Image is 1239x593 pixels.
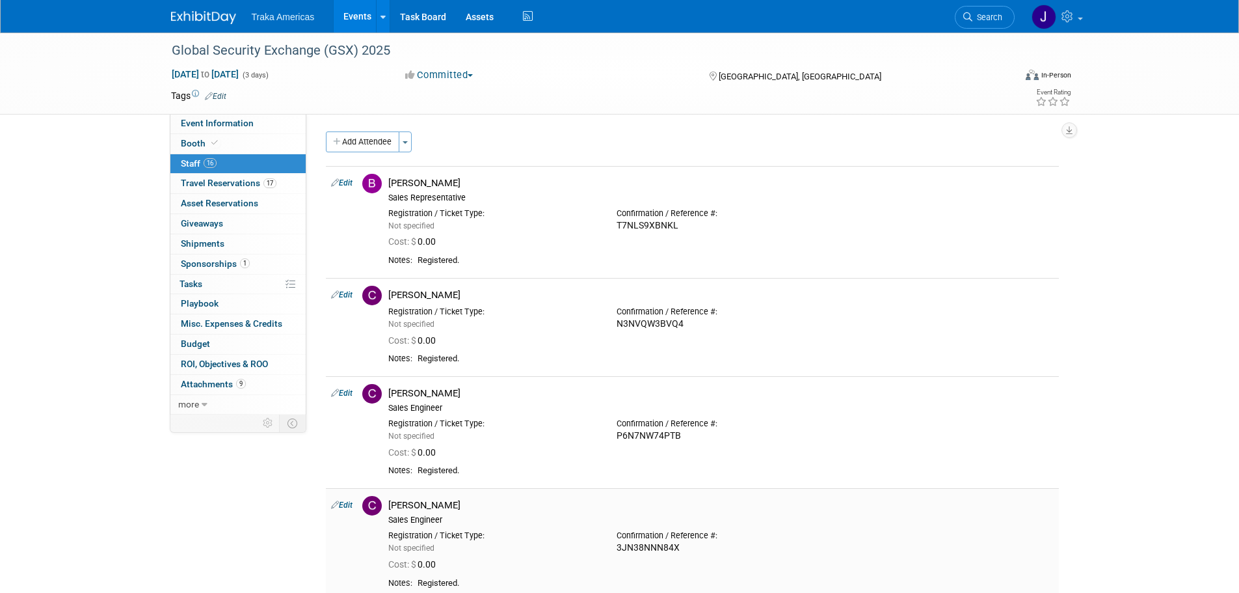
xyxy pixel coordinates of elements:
button: Add Attendee [326,131,399,152]
span: Shipments [181,238,224,249]
span: Staff [181,158,217,169]
span: Event Information [181,118,254,128]
a: ROI, Objectives & ROO [170,355,306,374]
span: Playbook [181,298,219,309]
span: Booth [181,138,220,148]
span: Not specified [388,221,434,230]
a: Edit [331,290,353,299]
td: Tags [171,89,226,102]
a: Budget [170,335,306,354]
div: Registered. [418,353,1054,365]
img: C.jpg [362,496,382,516]
div: Event Format [938,68,1072,87]
div: Registered. [418,578,1054,589]
i: Booth reservation complete [211,139,218,146]
div: Global Security Exchange (GSX) 2025 [167,39,995,62]
a: Shipments [170,234,306,254]
td: Personalize Event Tab Strip [257,415,280,432]
div: 3JN38NNN84X [617,542,825,554]
div: Notes: [388,465,412,476]
img: B.jpg [362,174,382,193]
div: Notes: [388,353,412,364]
div: Notes: [388,578,412,588]
img: C.jpg [362,286,382,305]
div: [PERSON_NAME] [388,289,1054,301]
a: Edit [331,501,353,510]
div: Confirmation / Reference #: [617,307,825,317]
span: 0.00 [388,335,441,346]
span: 9 [236,379,246,389]
div: Confirmation / Reference #: [617,531,825,541]
span: 16 [204,158,217,168]
div: Sales Engineer [388,515,1054,525]
a: Playbook [170,294,306,314]
a: Travel Reservations17 [170,174,306,193]
span: (3 days) [241,71,269,79]
span: Giveaways [181,218,223,228]
a: Search [955,6,1015,29]
img: Format-Inperson.png [1026,70,1039,80]
div: [PERSON_NAME] [388,387,1054,400]
div: In-Person [1041,70,1071,80]
span: Cost: $ [388,236,418,247]
span: to [199,69,211,79]
a: Edit [331,178,353,187]
span: Not specified [388,544,434,553]
span: Tasks [180,279,202,289]
span: Search [972,12,1002,22]
div: Registered. [418,255,1054,266]
div: Registration / Ticket Type: [388,419,597,429]
a: more [170,395,306,415]
div: [PERSON_NAME] [388,177,1054,189]
img: C.jpg [362,384,382,404]
a: Tasks [170,275,306,294]
div: [PERSON_NAME] [388,499,1054,512]
div: Registration / Ticket Type: [388,208,597,219]
a: Attachments9 [170,375,306,394]
a: Booth [170,134,306,154]
div: Event Rating [1035,89,1071,96]
span: more [178,399,199,409]
span: Not specified [388,432,434,441]
span: Cost: $ [388,447,418,458]
a: Sponsorships1 [170,255,306,274]
img: Jamie Saenz [1032,5,1056,29]
span: [GEOGRAPHIC_DATA], [GEOGRAPHIC_DATA] [719,72,881,81]
span: Misc. Expenses & Credits [181,318,282,329]
div: Registration / Ticket Type: [388,307,597,317]
a: Asset Reservations [170,194,306,214]
a: Staff16 [170,154,306,174]
button: Committed [401,68,478,82]
div: Confirmation / Reference #: [617,419,825,429]
a: Event Information [170,114,306,133]
div: T7NLS9XBNKL [617,220,825,232]
div: Registered. [418,465,1054,476]
span: 17 [263,178,276,188]
span: Travel Reservations [181,178,276,188]
span: Not specified [388,320,434,329]
span: Sponsorships [181,258,250,269]
img: ExhibitDay [171,11,236,24]
div: Confirmation / Reference #: [617,208,825,219]
div: P6N7NW74PTB [617,430,825,442]
div: Notes: [388,255,412,266]
span: 1 [240,258,250,268]
a: Edit [205,92,226,101]
span: Budget [181,338,210,349]
span: Asset Reservations [181,198,258,208]
div: Registration / Ticket Type: [388,531,597,541]
span: [DATE] [DATE] [171,68,239,80]
a: Misc. Expenses & Credits [170,314,306,334]
a: Giveaways [170,214,306,234]
span: Cost: $ [388,559,418,570]
span: Attachments [181,379,246,389]
span: 0.00 [388,559,441,570]
td: Toggle Event Tabs [279,415,306,432]
span: 0.00 [388,447,441,458]
a: Edit [331,389,353,398]
div: Sales Engineer [388,403,1054,413]
div: N3NVQW3BVQ4 [617,318,825,330]
span: Traka Americas [252,12,315,22]
div: Sales Representative [388,193,1054,203]
span: 0.00 [388,236,441,247]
